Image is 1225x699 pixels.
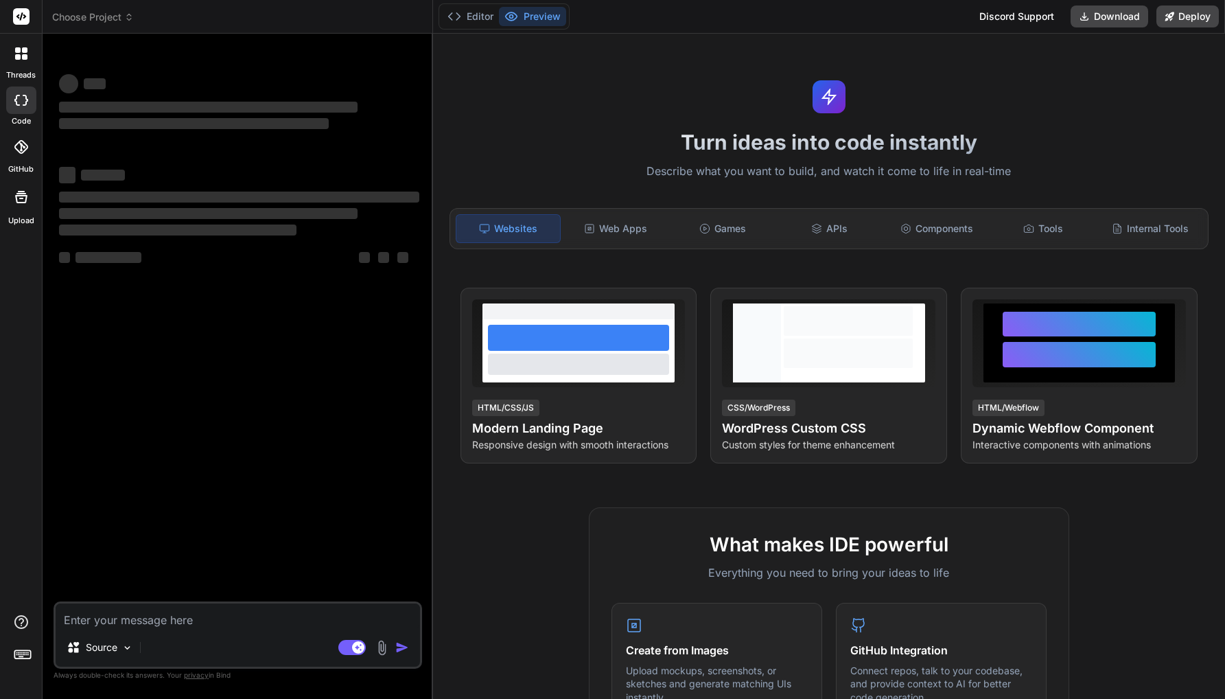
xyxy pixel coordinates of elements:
span: ‌ [59,225,296,236]
h2: What makes IDE powerful [611,530,1047,559]
span: ‌ [397,252,408,263]
img: Pick Models [121,642,133,654]
div: Games [670,214,775,243]
div: HTML/Webflow [972,400,1045,416]
div: Web Apps [563,214,668,243]
label: GitHub [8,163,34,175]
label: code [12,115,31,127]
img: attachment [374,640,390,656]
span: ‌ [59,252,70,263]
p: Describe what you want to build, and watch it come to life in real-time [441,163,1217,181]
div: Tools [991,214,1095,243]
div: HTML/CSS/JS [472,400,539,416]
h1: Turn ideas into code instantly [441,130,1217,154]
div: Discord Support [971,5,1062,27]
div: Internal Tools [1098,214,1202,243]
button: Deploy [1156,5,1219,27]
span: ‌ [59,192,419,203]
div: Websites [456,214,561,243]
span: ‌ [75,252,141,263]
button: Editor [442,7,499,26]
span: ‌ [378,252,389,263]
label: threads [6,69,36,81]
div: APIs [778,214,882,243]
span: privacy [184,671,209,679]
h4: Create from Images [626,642,808,658]
span: ‌ [84,78,106,89]
button: Preview [499,7,566,26]
p: Custom styles for theme enhancement [722,438,935,452]
p: Source [86,641,117,654]
div: Components [885,214,989,243]
button: Download [1071,5,1148,27]
span: ‌ [59,74,78,93]
span: ‌ [359,252,370,263]
p: Always double-check its answers. Your in Bind [54,669,422,682]
h4: WordPress Custom CSS [722,419,935,438]
p: Responsive design with smooth interactions [472,438,686,452]
span: ‌ [59,208,358,219]
span: ‌ [59,167,75,183]
img: icon [395,641,409,654]
span: ‌ [81,170,125,181]
p: Everything you need to bring your ideas to life [611,564,1047,581]
span: Choose Project [52,10,134,24]
label: Upload [8,215,34,227]
span: ‌ [59,118,329,129]
p: Interactive components with animations [972,438,1186,452]
h4: Dynamic Webflow Component [972,419,1186,438]
h4: GitHub Integration [850,642,1032,658]
span: ‌ [59,102,358,113]
h4: Modern Landing Page [472,419,686,438]
div: CSS/WordPress [722,400,795,416]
